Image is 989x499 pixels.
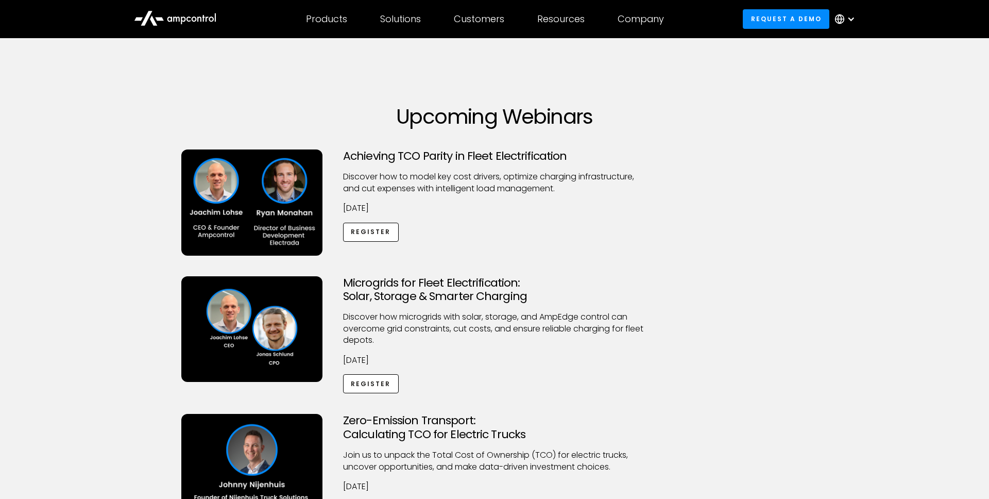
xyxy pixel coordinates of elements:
[743,9,829,28] a: Request a demo
[306,13,347,25] div: Products
[343,355,646,366] p: [DATE]
[343,223,399,242] a: Register
[343,276,646,304] h3: Microgrids for Fleet Electrification: Solar, Storage & Smarter Charging
[181,104,808,129] h1: Upcoming Webinars
[343,203,646,214] p: [DATE]
[343,481,646,492] p: [DATE]
[343,171,646,194] p: Discover how to model key cost drivers, optimize charging infrastructure, and cut expenses with i...
[343,374,399,393] a: Register
[537,13,585,25] div: Resources
[343,311,646,346] p: Discover how microgrids with solar, storage, and AmpEdge control can overcome grid constraints, c...
[343,450,646,473] p: Join us to unpack the Total Cost of Ownership (TCO) for electric trucks, uncover opportunities, a...
[618,13,664,25] div: Company
[343,149,646,163] h3: Achieving TCO Parity in Fleet Electrification
[380,13,421,25] div: Solutions
[454,13,504,25] div: Customers
[343,414,646,441] h3: Zero-Emission Transport: Calculating TCO for Electric Trucks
